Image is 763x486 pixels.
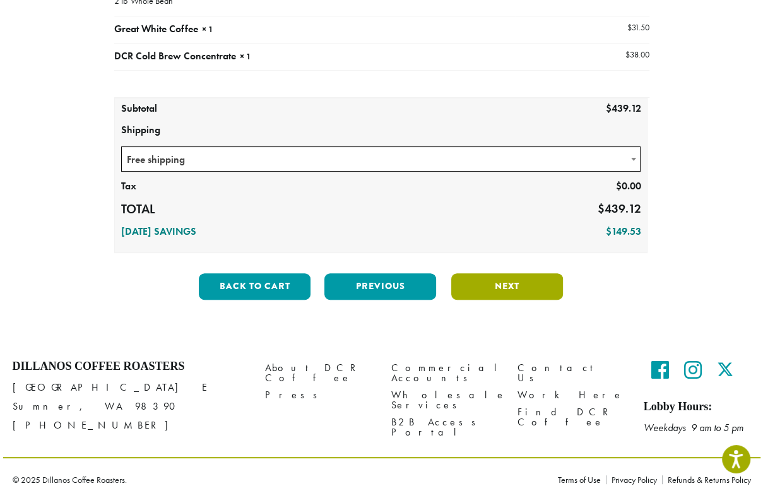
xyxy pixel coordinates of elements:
[240,50,251,62] strong: × 1
[265,360,372,387] a: About DCR Coffee
[265,387,372,404] a: Press
[605,102,641,115] bdi: 439.12
[606,475,662,484] a: Privacy Policy
[115,198,222,222] th: Total
[391,414,499,441] a: B2B Access Portal
[391,360,499,387] a: Commercial Accounts
[662,475,751,484] a: Refunds & Returns Policy
[391,387,499,414] a: Wholesale Services
[597,201,641,216] bdi: 439.12
[518,360,625,387] a: Contact Us
[605,225,611,238] span: $
[122,147,641,172] span: Free shipping
[625,49,649,60] bdi: 38.00
[115,98,222,120] th: Subtotal
[605,225,641,238] bdi: 149.53
[558,475,606,484] a: Terms of Use
[627,22,632,33] span: $
[451,273,563,300] button: Next
[324,273,436,300] button: Previous
[625,49,630,60] span: $
[605,102,611,115] span: $
[13,378,246,435] p: [GEOGRAPHIC_DATA] E Sumner, WA 98390 [PHONE_NUMBER]
[115,120,648,141] th: Shipping
[597,201,604,216] span: $
[199,273,311,300] button: Back to cart
[518,404,625,431] a: Find DCR Coffee
[114,49,236,62] span: DCR Cold Brew Concentrate
[644,400,751,414] h5: Lobby Hours:
[115,176,222,198] th: Tax
[615,179,641,193] bdi: 0.00
[202,23,213,35] strong: × 1
[13,360,246,374] h4: Dillanos Coffee Roasters
[615,179,621,193] span: $
[121,146,641,172] span: Free shipping
[644,421,743,434] em: Weekdays 9 am to 5 pm
[13,475,539,484] p: © 2025 Dillanos Coffee Roasters.
[115,222,410,243] th: [DATE] Savings
[114,22,198,35] span: Great White Coffee
[518,387,625,404] a: Work Here
[627,22,649,33] bdi: 31.50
